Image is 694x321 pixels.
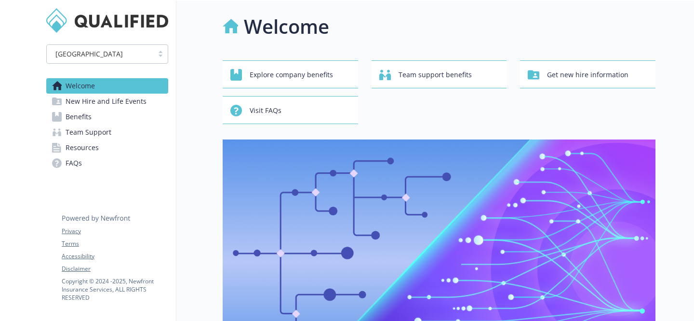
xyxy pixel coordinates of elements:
[46,140,168,155] a: Resources
[66,125,111,140] span: Team Support
[66,155,82,171] span: FAQs
[62,252,168,261] a: Accessibility
[372,60,507,88] button: Team support benefits
[250,101,281,120] span: Visit FAQs
[62,239,168,248] a: Terms
[547,66,628,84] span: Get new hire information
[46,125,168,140] a: Team Support
[52,49,148,59] span: [GEOGRAPHIC_DATA]
[62,227,168,236] a: Privacy
[223,60,358,88] button: Explore company benefits
[244,12,329,41] h1: Welcome
[66,78,95,94] span: Welcome
[46,109,168,125] a: Benefits
[62,277,168,302] p: Copyright © 2024 - 2025 , Newfront Insurance Services, ALL RIGHTS RESERVED
[66,109,92,125] span: Benefits
[520,60,655,88] button: Get new hire information
[250,66,333,84] span: Explore company benefits
[66,94,147,109] span: New Hire and Life Events
[399,66,472,84] span: Team support benefits
[66,140,99,155] span: Resources
[46,94,168,109] a: New Hire and Life Events
[55,49,123,59] span: [GEOGRAPHIC_DATA]
[62,265,168,273] a: Disclaimer
[46,155,168,171] a: FAQs
[46,78,168,94] a: Welcome
[223,96,358,124] button: Visit FAQs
